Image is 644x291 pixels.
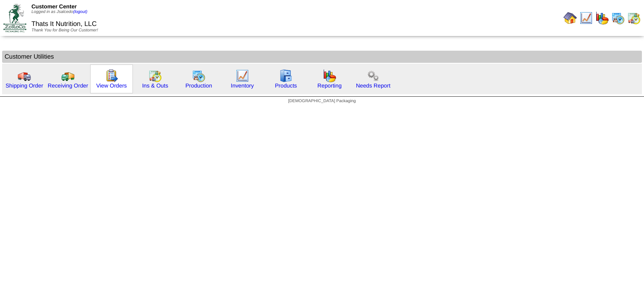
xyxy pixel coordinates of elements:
img: ZoRoCo_Logo(Green%26Foil)%20jpg.webp [3,4,26,32]
img: workorder.gif [105,69,118,82]
a: Receiving Order [48,82,88,89]
img: line_graph.gif [579,11,593,25]
span: Logged in as Jsalcedo [31,10,87,14]
a: Ins & Outs [142,82,168,89]
img: calendarprod.gif [611,11,625,25]
img: truck.gif [18,69,31,82]
img: home.gif [563,11,577,25]
a: View Orders [96,82,127,89]
a: Products [275,82,297,89]
span: Customer Center [31,3,77,10]
span: [DEMOGRAPHIC_DATA] Packaging [288,99,356,103]
img: cabinet.gif [279,69,293,82]
img: calendarprod.gif [192,69,205,82]
a: Shipping Order [5,82,43,89]
img: truck2.gif [61,69,75,82]
a: Production [185,82,212,89]
img: line_graph.gif [236,69,249,82]
img: graph.gif [323,69,336,82]
img: graph.gif [595,11,609,25]
a: (logout) [73,10,87,14]
span: Thats It Nutrition, LLC [31,21,97,28]
td: Customer Utilities [2,51,642,63]
a: Needs Report [356,82,390,89]
a: Inventory [231,82,254,89]
a: Reporting [317,82,342,89]
img: calendarinout.gif [627,11,641,25]
img: calendarinout.gif [148,69,162,82]
span: Thank You for Being Our Customer! [31,28,98,33]
img: workflow.png [366,69,380,82]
